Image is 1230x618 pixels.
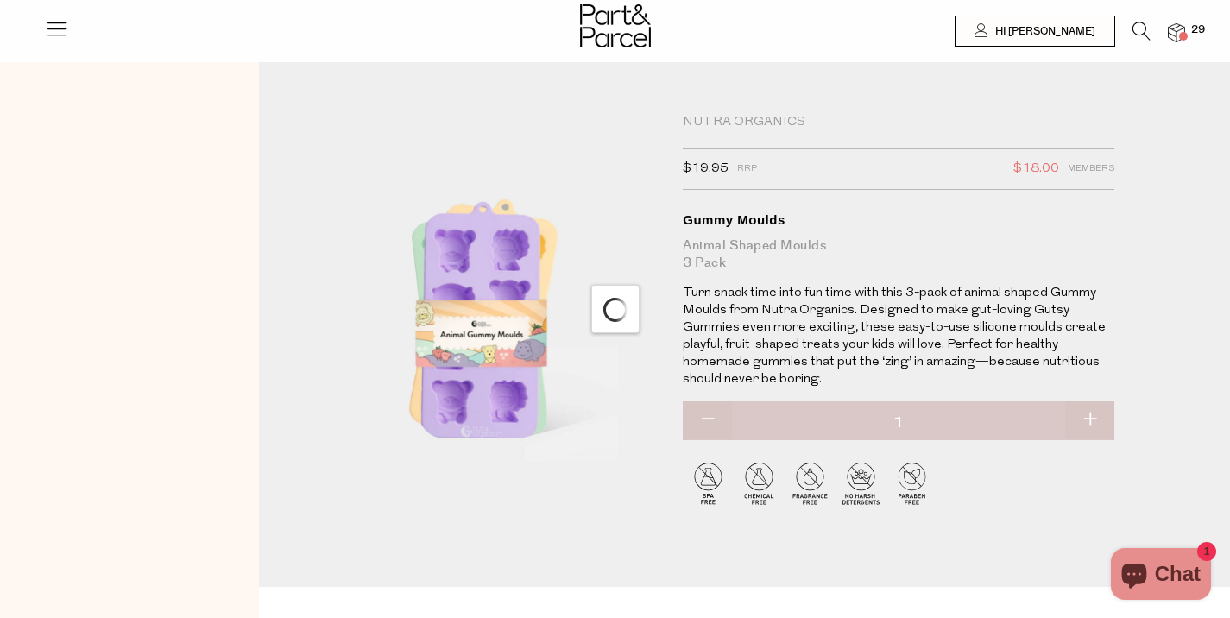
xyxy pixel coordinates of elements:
[683,158,729,180] span: $19.95
[1168,23,1185,41] a: 29
[991,24,1095,39] span: Hi [PERSON_NAME]
[785,457,836,508] img: P_P-ICONS-Live_Bec_V11_Fragrance_Free.svg
[1068,158,1114,180] span: Members
[836,457,886,508] img: P_P-ICONS-Live_Bec_V11_No_Harsh_Detergents.svg
[955,16,1115,47] a: Hi [PERSON_NAME]
[683,285,1114,388] p: Turn snack time into fun time with this 3-pack of animal shaped Gummy Moulds from Nutra Organics....
[580,4,651,47] img: Part&Parcel
[734,457,785,508] img: P_P-ICONS-Live_Bec_V11_Chemical_Free.svg
[683,211,1114,229] div: Gummy Moulds
[1106,548,1216,604] inbox-online-store-chat: Shopify online store chat
[737,158,757,180] span: RRP
[1187,22,1209,38] span: 29
[886,457,937,508] img: P_P-ICONS-Live_Bec_V11_Paraben_Free.svg
[683,114,1114,131] div: Nutra Organics
[683,457,734,508] img: P_P-ICONS-Live_Bec_V11_BPA_Free.svg
[683,237,1114,272] div: Animal Shaped Moulds 3 Pack
[683,401,1114,445] input: QTY Gummy Moulds
[1013,158,1059,180] span: $18.00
